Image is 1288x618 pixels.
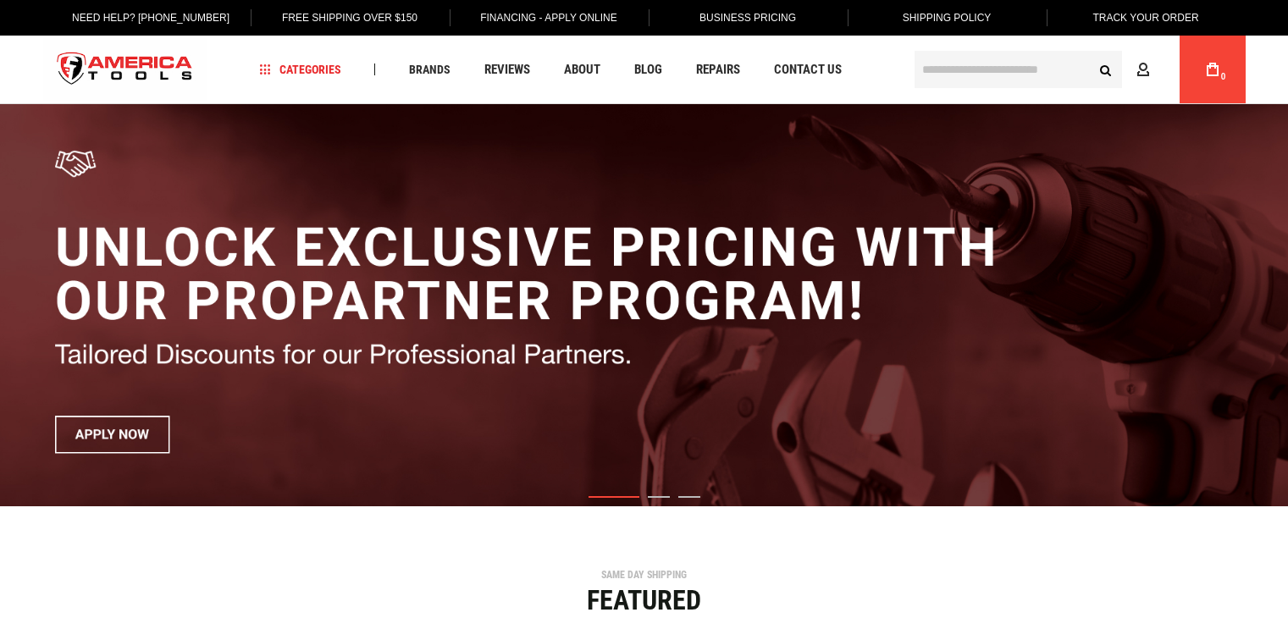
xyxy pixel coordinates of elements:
a: Repairs [688,58,748,81]
div: SAME DAY SHIPPING [39,570,1250,580]
span: Contact Us [774,63,842,76]
a: Blog [627,58,670,81]
a: About [556,58,608,81]
a: Brands [401,58,458,81]
a: 0 [1197,36,1229,103]
a: Contact Us [766,58,849,81]
button: Search [1090,53,1122,86]
img: America Tools [43,38,207,102]
span: Categories [260,63,341,75]
a: Reviews [477,58,538,81]
a: store logo [43,38,207,102]
span: About [564,63,600,76]
span: Blog [634,63,662,76]
a: Categories [252,58,349,81]
span: Reviews [484,63,530,76]
div: Featured [39,587,1250,614]
span: Repairs [696,63,740,76]
span: Shipping Policy [903,12,992,24]
span: Brands [409,63,451,75]
span: 0 [1221,72,1226,81]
